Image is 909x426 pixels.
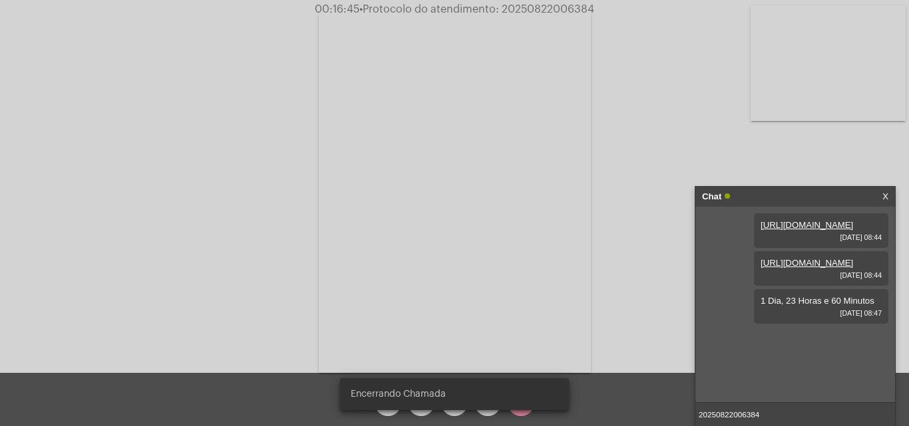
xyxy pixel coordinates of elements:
[725,193,730,199] span: Online
[695,403,895,426] input: Type a message
[761,296,874,306] span: 1 Dia, 23 Horas e 60 Minutos
[702,187,721,207] strong: Chat
[761,309,882,317] span: [DATE] 08:47
[351,387,446,401] span: Encerrando Chamada
[315,4,359,15] span: 00:16:45
[359,4,363,15] span: •
[882,187,888,207] a: X
[761,220,853,230] a: [URL][DOMAIN_NAME]
[761,271,882,279] span: [DATE] 08:44
[761,258,853,268] a: [URL][DOMAIN_NAME]
[761,233,882,241] span: [DATE] 08:44
[359,4,594,15] span: Protocolo do atendimento: 20250822006384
